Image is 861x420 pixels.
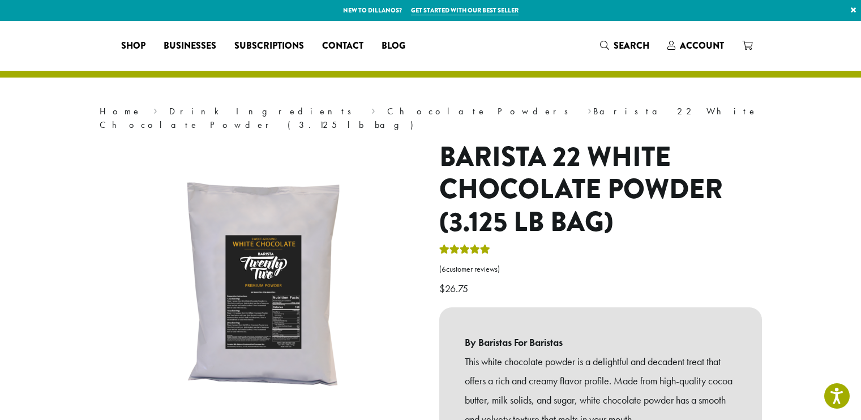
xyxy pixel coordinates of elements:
a: Get started with our best seller [411,6,519,15]
a: Home [100,105,142,117]
a: Shop [112,37,155,55]
span: › [153,101,157,118]
div: Rated 5.00 out of 5 [439,243,490,260]
a: (6customer reviews) [439,264,762,275]
span: $ [439,282,445,295]
span: › [588,101,592,118]
span: Blog [382,39,405,53]
span: 6 [442,264,446,274]
bdi: 26.75 [439,282,471,295]
a: Drink Ingredients [169,105,359,117]
h1: Barista 22 White Chocolate Powder (3.125 lb bag) [439,141,762,239]
span: Subscriptions [234,39,304,53]
span: Search [614,39,649,52]
a: Chocolate Powders [387,105,576,117]
nav: Breadcrumb [100,105,762,132]
a: Search [591,36,658,55]
b: By Baristas For Baristas [465,333,736,352]
span: › [371,101,375,118]
span: Shop [121,39,145,53]
span: Account [680,39,724,52]
span: Contact [322,39,363,53]
span: Businesses [164,39,216,53]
